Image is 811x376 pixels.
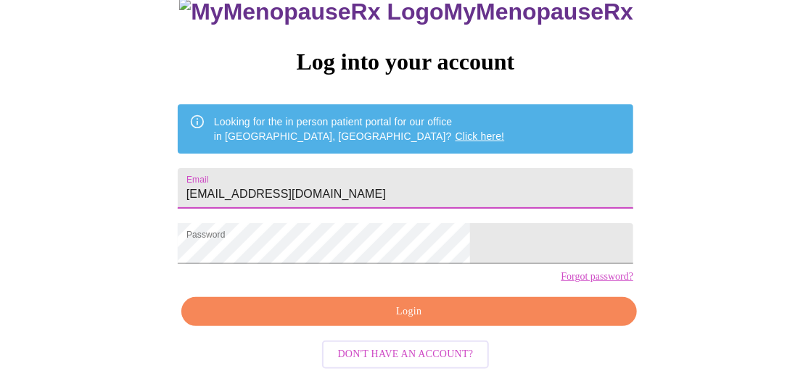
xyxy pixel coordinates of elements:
[181,297,637,327] button: Login
[322,341,490,369] button: Don't have an account?
[198,303,620,321] span: Login
[178,49,633,75] h3: Log into your account
[214,109,505,149] div: Looking for the in person patient portal for our office in [GEOGRAPHIC_DATA], [GEOGRAPHIC_DATA]?
[338,346,474,364] span: Don't have an account?
[561,271,633,283] a: Forgot password?
[318,347,493,359] a: Don't have an account?
[456,130,505,142] a: Click here!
